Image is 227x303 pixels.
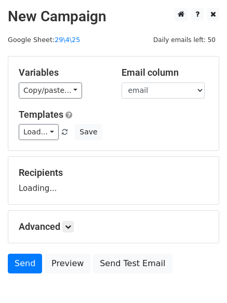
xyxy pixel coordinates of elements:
[55,36,80,44] a: 29\4\25
[19,167,208,178] h5: Recipients
[93,254,172,273] a: Send Test Email
[8,36,80,44] small: Google Sheet:
[122,67,209,78] h5: Email column
[45,254,90,273] a: Preview
[150,34,219,46] span: Daily emails left: 50
[19,67,106,78] h5: Variables
[75,124,102,140] button: Save
[19,124,59,140] a: Load...
[150,36,219,44] a: Daily emails left: 50
[8,254,42,273] a: Send
[19,221,208,232] h5: Advanced
[8,8,219,25] h2: New Campaign
[19,109,63,120] a: Templates
[19,82,82,99] a: Copy/paste...
[19,167,208,194] div: Loading...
